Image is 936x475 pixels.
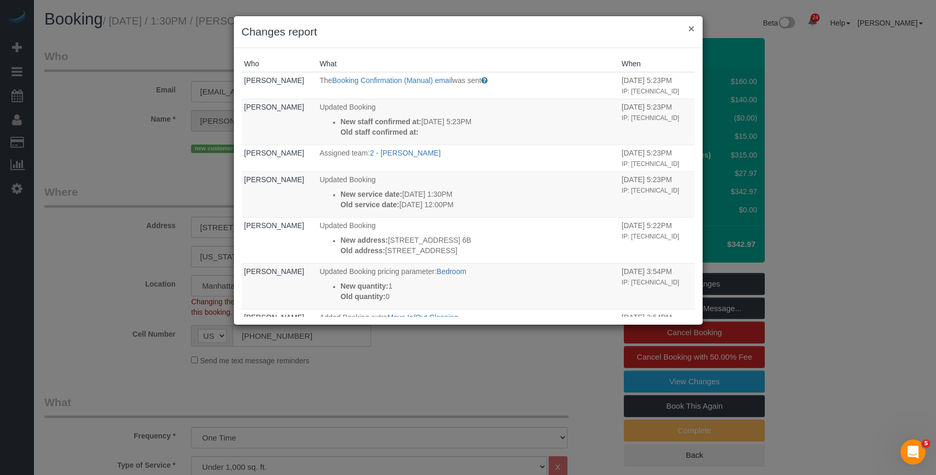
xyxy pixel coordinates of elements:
p: 0 [340,291,617,302]
small: IP: [TECHNICAL_ID] [622,233,679,240]
a: Booking Confirmation (Manual) email [332,76,452,85]
td: What [317,145,619,171]
td: Who [242,145,317,171]
span: 5 [922,440,930,448]
p: [DATE] 12:00PM [340,199,617,210]
sui-modal: Changes report [234,16,703,325]
th: Who [242,56,317,72]
span: Updated Booking [319,103,375,111]
span: Updated Booking [319,175,375,184]
td: Who [242,309,317,336]
strong: Old staff confirmed at: [340,128,418,136]
a: [PERSON_NAME] [244,175,304,184]
a: [PERSON_NAME] [244,221,304,230]
td: What [317,171,619,217]
button: × [688,23,694,34]
td: What [317,309,619,336]
strong: Old address: [340,246,385,255]
td: When [619,171,695,217]
span: Updated Booking pricing parameter: [319,267,436,276]
td: Who [242,217,317,263]
a: [PERSON_NAME] [244,149,304,157]
h3: Changes report [242,24,695,40]
strong: New staff confirmed at: [340,117,421,126]
th: What [317,56,619,72]
a: [PERSON_NAME] [244,313,304,322]
td: When [619,72,695,99]
iframe: Intercom live chat [901,440,926,465]
td: What [317,72,619,99]
a: 2 - [PERSON_NAME] [370,149,441,157]
small: IP: [TECHNICAL_ID] [622,160,679,168]
a: Move In/Out Cleaning [387,313,458,322]
p: [DATE] 1:30PM [340,189,617,199]
strong: New service date: [340,190,402,198]
small: IP: [TECHNICAL_ID] [622,187,679,194]
p: [DATE] 5:23PM [340,116,617,127]
span: Assigned team: [319,149,370,157]
span: Updated Booking [319,221,375,230]
a: Bedroom [436,267,466,276]
td: When [619,99,695,145]
td: Who [242,171,317,217]
a: [PERSON_NAME] [244,103,304,111]
a: [PERSON_NAME] [244,76,304,85]
p: [STREET_ADDRESS] [340,245,617,256]
span: The [319,76,332,85]
span: Added Booking extra [319,313,387,322]
strong: New quantity: [340,282,388,290]
td: When [619,309,695,336]
strong: New address: [340,236,388,244]
small: IP: [TECHNICAL_ID] [622,279,679,286]
td: Who [242,99,317,145]
small: IP: [TECHNICAL_ID] [622,114,679,122]
td: What [317,99,619,145]
p: 1 [340,281,617,291]
strong: Old service date: [340,200,399,209]
td: When [619,145,695,171]
th: When [619,56,695,72]
td: When [619,217,695,263]
a: [PERSON_NAME] [244,267,304,276]
small: IP: [TECHNICAL_ID] [622,88,679,95]
td: What [317,217,619,263]
p: [STREET_ADDRESS] 6B [340,235,617,245]
strong: Old quantity: [340,292,385,301]
td: When [619,263,695,309]
td: Who [242,263,317,309]
td: What [317,263,619,309]
span: was sent [453,76,481,85]
td: Who [242,72,317,99]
